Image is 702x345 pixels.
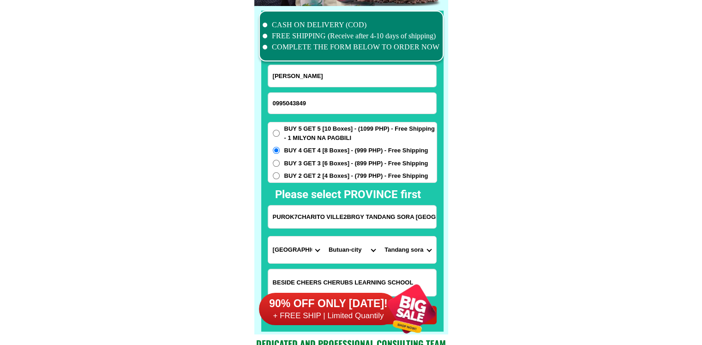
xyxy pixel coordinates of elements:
[259,297,397,311] h6: 90% OFF ONLY [DATE]!
[259,311,397,321] h6: + FREE SHIP | Limited Quantily
[275,186,521,203] h2: Please select PROVINCE first
[324,236,380,263] select: Select district
[268,236,324,263] select: Select province
[268,269,436,296] input: Input LANDMARKOFLOCATION
[263,42,440,53] li: COMPLETE THE FORM BELOW TO ORDER NOW
[268,206,436,228] input: Input address
[284,124,437,142] span: BUY 5 GET 5 [10 Boxes] - (1099 PHP) - Free Shipping - 1 MILYON NA PAGBILI
[268,93,436,114] input: Input phone_number
[284,159,428,168] span: BUY 3 GET 3 [6 Boxes] - (899 PHP) - Free Shipping
[263,19,440,30] li: CASH ON DELIVERY (COD)
[263,30,440,42] li: FREE SHIPPING (Receive after 4-10 days of shipping)
[380,236,436,263] select: Select commune
[284,171,428,181] span: BUY 2 GET 2 [4 Boxes] - (799 PHP) - Free Shipping
[273,130,280,137] input: BUY 5 GET 5 [10 Boxes] - (1099 PHP) - Free Shipping - 1 MILYON NA PAGBILI
[273,160,280,167] input: BUY 3 GET 3 [6 Boxes] - (899 PHP) - Free Shipping
[273,147,280,154] input: BUY 4 GET 4 [8 Boxes] - (999 PHP) - Free Shipping
[273,172,280,179] input: BUY 2 GET 2 [4 Boxes] - (799 PHP) - Free Shipping
[268,65,436,87] input: Input full_name
[284,146,428,155] span: BUY 4 GET 4 [8 Boxes] - (999 PHP) - Free Shipping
